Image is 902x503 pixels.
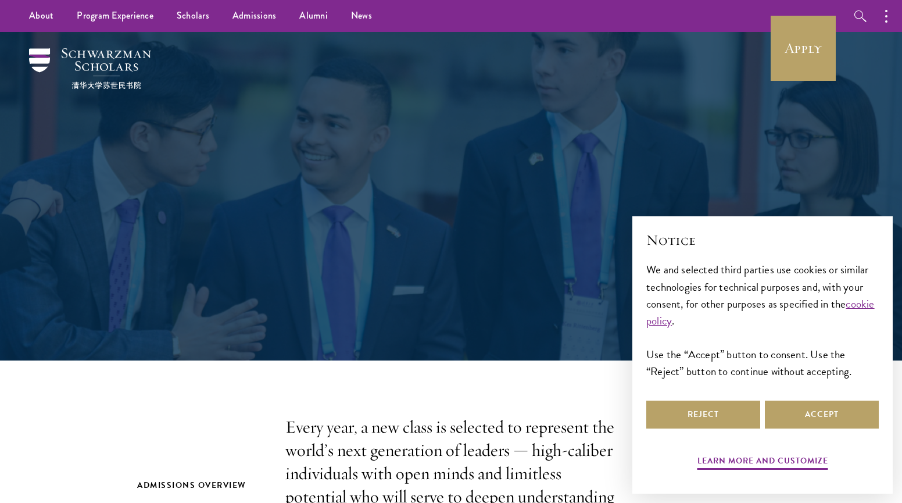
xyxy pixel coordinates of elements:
[771,16,836,81] a: Apply
[29,48,151,89] img: Schwarzman Scholars
[765,401,879,429] button: Accept
[137,478,262,493] h2: Admissions Overview
[646,401,760,429] button: Reject
[646,261,879,379] div: We and selected third parties use cookies or similar technologies for technical purposes and, wit...
[697,454,828,472] button: Learn more and customize
[646,295,875,329] a: cookie policy
[646,230,879,250] h2: Notice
